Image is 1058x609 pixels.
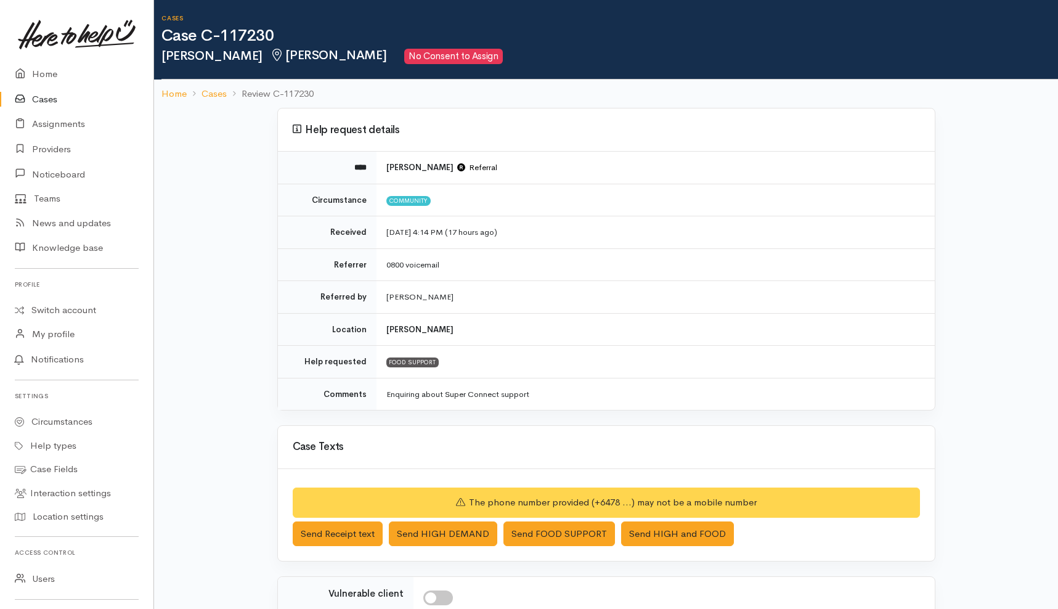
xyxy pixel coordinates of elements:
span: Community [386,196,431,206]
a: Cases [201,87,227,101]
td: [DATE] 4:14 PM (17 hours ago) [376,216,935,249]
td: Received [278,216,376,249]
td: [PERSON_NAME] [376,281,935,314]
td: Circumstance [278,184,376,216]
td: Comments [278,378,376,410]
label: Vulnerable client [328,587,404,601]
button: Send HIGH DEMAND [389,521,497,547]
h6: Cases [161,15,1058,22]
td: Enquiring about Super Connect support [376,378,935,410]
td: Referrer [278,248,376,281]
a: Home [161,87,187,101]
span: Referral [457,162,497,173]
h6: Profile [15,276,139,293]
td: Location [278,313,376,346]
nav: breadcrumb [154,80,1058,108]
b: [PERSON_NAME] [386,162,454,173]
td: 0800 voicemail [376,248,935,281]
li: Review C-117230 [227,87,314,101]
span: No Consent to Assign [404,49,503,64]
b: [PERSON_NAME] [386,324,454,335]
h6: Access control [15,544,139,561]
div: FOOD SUPPORT [386,358,439,367]
td: Referred by [278,281,376,314]
h3: Case Texts [293,441,920,453]
h1: Case C-117230 [161,27,1058,45]
td: Help requested [278,346,376,378]
button: Send Receipt text [293,521,383,547]
span: [PERSON_NAME] [270,47,386,63]
h6: Settings [15,388,139,404]
h2: [PERSON_NAME] [161,49,1058,64]
h3: Help request details [293,124,920,136]
button: Send FOOD SUPPORT [503,521,615,547]
div: The phone number provided (+6478 ...) may not be a mobile number [293,488,920,518]
button: Send HIGH and FOOD [621,521,734,547]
